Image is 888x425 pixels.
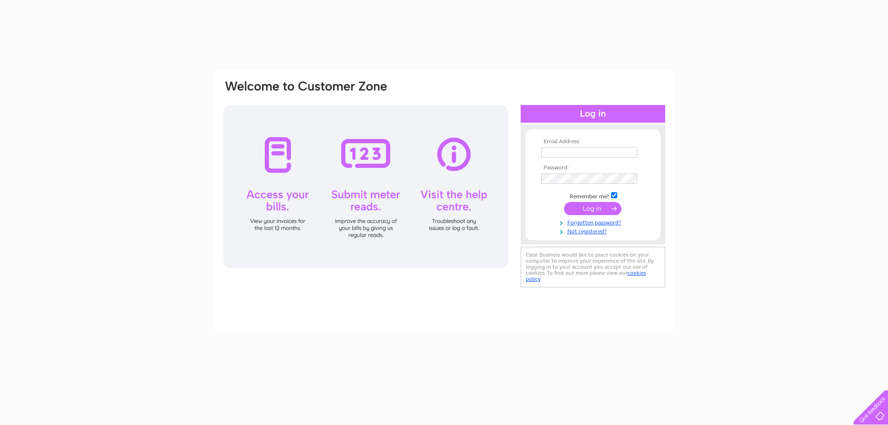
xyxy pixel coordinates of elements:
th: Password: [539,165,647,171]
th: Email Address: [539,139,647,145]
a: cookies policy [526,270,646,282]
a: Forgotten password? [541,217,647,226]
a: Not registered? [541,226,647,235]
div: Clear Business would like to place cookies on your computer to improve your experience of the sit... [521,247,665,287]
input: Submit [564,202,621,215]
td: Remember me? [539,191,647,200]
